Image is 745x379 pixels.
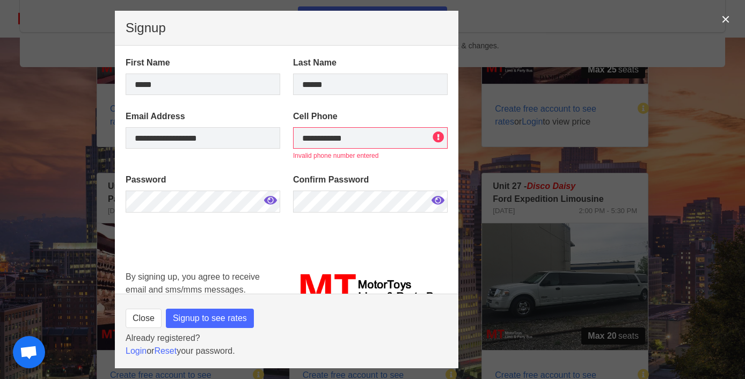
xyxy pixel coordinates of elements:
label: Cell Phone [293,110,448,123]
a: Reset [154,346,177,355]
label: Email Address [126,110,280,123]
button: Signup to see rates [166,309,254,328]
label: Last Name [293,56,448,69]
label: First Name [126,56,280,69]
button: Close [126,309,162,328]
p: Already registered? [126,332,448,345]
span: Signup to see rates [173,312,247,325]
label: Password [126,173,280,186]
p: Signup [126,21,448,34]
p: Invalid phone number entered [293,151,448,161]
label: Confirm Password [293,173,448,186]
p: or your password. [126,345,448,358]
a: Open chat [13,336,45,368]
div: By signing up, you agree to receive email and sms/mms messages. [119,264,287,312]
img: MT_logo_name.png [293,271,448,306]
iframe: reCAPTCHA [126,228,289,308]
a: Login [126,346,147,355]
